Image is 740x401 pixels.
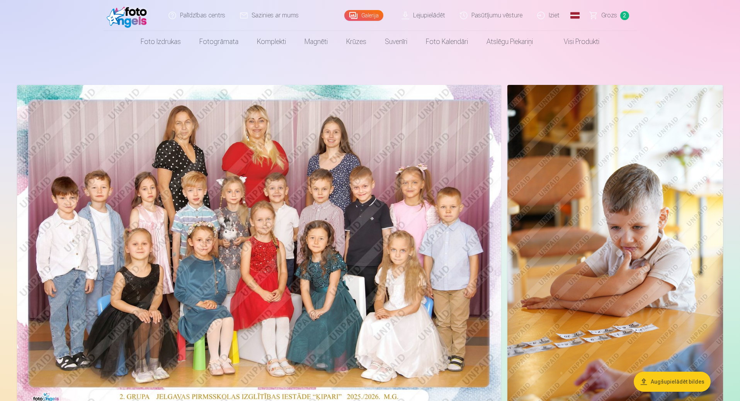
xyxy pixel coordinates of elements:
a: Komplekti [248,31,295,52]
a: Atslēgu piekariņi [477,31,542,52]
a: Suvenīri [376,31,417,52]
span: 2 [620,11,629,20]
span: Grozs [601,11,617,20]
a: Krūzes [337,31,376,52]
a: Galerija [344,10,383,21]
a: Visi produkti [542,31,609,52]
a: Foto izdrukas [131,31,190,52]
a: Foto kalendāri [417,31,477,52]
button: Augšupielādēt bildes [634,372,711,392]
a: Magnēti [295,31,337,52]
img: /fa1 [107,3,151,28]
a: Fotogrāmata [190,31,248,52]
